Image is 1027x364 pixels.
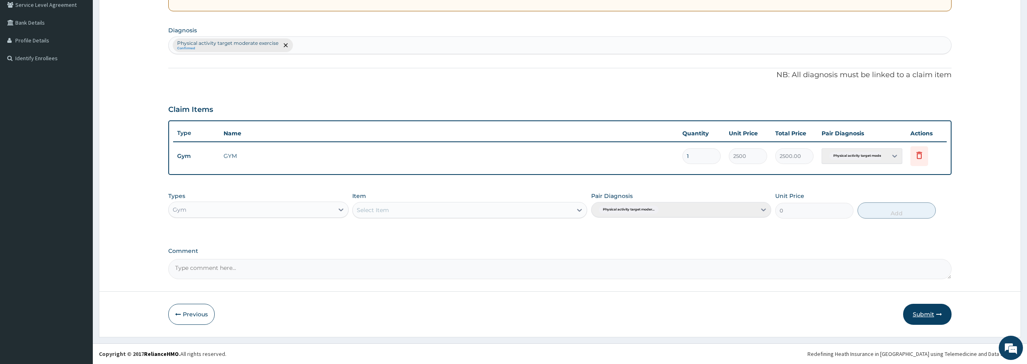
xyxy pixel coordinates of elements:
[173,206,186,214] div: Gym
[220,125,678,141] th: Name
[678,125,725,141] th: Quantity
[93,343,1027,364] footer: All rights reserved.
[168,304,215,325] button: Previous
[15,40,33,61] img: d_794563401_company_1708531726252_794563401
[858,202,936,219] button: Add
[173,149,220,164] td: Gym
[906,125,947,141] th: Actions
[725,125,771,141] th: Unit Price
[132,4,152,23] div: Minimize live chat window
[357,206,389,214] div: Select Item
[775,192,804,200] label: Unit Price
[42,45,136,56] div: Chat with us now
[47,102,111,183] span: We're online!
[220,148,678,164] td: GYM
[4,221,154,249] textarea: Type your message and hit 'Enter'
[818,125,906,141] th: Pair Diagnosis
[591,192,633,200] label: Pair Diagnosis
[168,193,185,200] label: Types
[168,26,197,34] label: Diagnosis
[771,125,818,141] th: Total Price
[352,192,366,200] label: Item
[144,350,179,358] a: RelianceHMO
[99,350,180,358] strong: Copyright © 2017 .
[168,105,213,114] h3: Claim Items
[807,350,1021,358] div: Redefining Heath Insurance in [GEOGRAPHIC_DATA] using Telemedicine and Data Science!
[168,248,952,255] label: Comment
[173,126,220,141] th: Type
[168,70,952,80] p: NB: All diagnosis must be linked to a claim item
[903,304,952,325] button: Submit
